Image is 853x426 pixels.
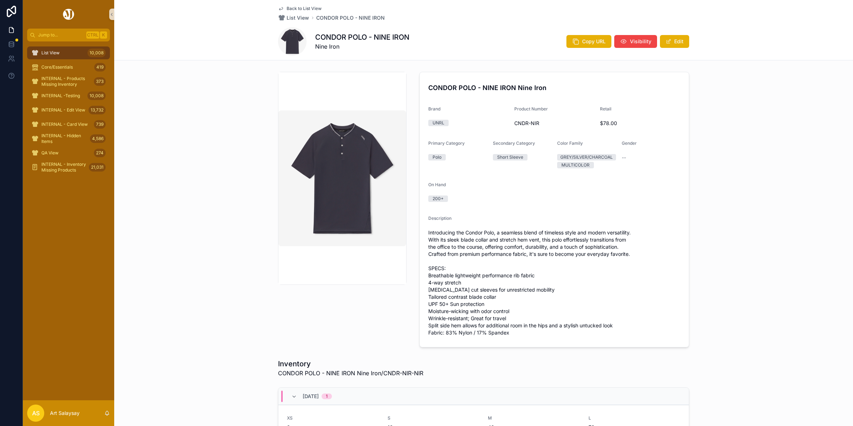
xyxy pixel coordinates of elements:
[278,369,423,377] span: CONDOR POLO - NINE IRON Nine Iron/CNDR-NIR-NIR
[41,93,80,99] span: INTERNAL -Testing
[27,61,110,74] a: Core/Essentials419
[630,38,651,45] span: Visibility
[278,110,406,246] img: CONDORPOLO-NINEIRON-SHOT1.webp
[27,132,110,145] a: INTERNAL - Hidden Items4,586
[622,140,637,146] span: Gender
[287,14,309,21] span: List View
[94,149,106,157] div: 274
[278,359,423,369] h1: Inventory
[560,154,613,160] div: GREY/SILVER/CHARCOAL
[41,162,86,173] span: INTERNAL - Inventory Missing Products
[23,41,114,183] div: scrollable content
[89,163,106,172] div: 21,031
[428,182,446,187] span: On Hand
[41,107,85,113] span: INTERNAL - Edit View
[27,147,110,159] a: QA View274
[428,140,465,146] span: Primary Category
[428,83,680,93] h4: CONDOR POLO - NINE IRON Nine Iron
[94,120,106,129] div: 739
[41,150,59,156] span: QA View
[428,229,680,336] span: Introducing the Condor Polo, a seamless blend of timeless style and modern versatility. With its ...
[27,118,110,131] a: INTERNAL - Card View739
[622,154,626,161] span: --
[566,35,611,48] button: Copy URL
[287,6,322,11] span: Back to List View
[27,89,110,102] a: INTERNAL -Testing10,008
[41,64,73,70] span: Core/Essentials
[303,393,319,400] span: [DATE]
[41,133,87,144] span: INTERNAL - Hidden Items
[428,106,440,112] span: Brand
[428,216,451,221] span: Description
[497,154,523,160] div: Short Sleeve
[90,134,106,143] div: 4,586
[41,122,88,127] span: INTERNAL - Card View
[561,162,590,168] div: MULTICOLOR
[589,415,681,421] span: L
[614,35,657,48] button: Visibility
[41,76,91,87] span: INTERNAL - Products Missing Inventory
[27,46,110,59] a: List View10,008
[287,415,379,421] span: XS
[278,14,309,21] a: List View
[582,38,606,45] span: Copy URL
[316,14,385,21] a: CONDOR POLO - NINE IRON
[278,6,322,11] a: Back to List View
[660,35,689,48] button: Edit
[94,77,106,86] div: 373
[326,393,328,399] div: 1
[514,106,548,112] span: Product Number
[315,42,409,51] span: Nine Iron
[27,75,110,88] a: INTERNAL - Products Missing Inventory373
[50,410,80,417] p: Art Salaysay
[38,32,84,38] span: Jump to...
[27,161,110,174] a: INTERNAL - Inventory Missing Products21,031
[433,195,444,202] div: 200+
[41,50,60,56] span: List View
[62,9,75,20] img: App logo
[101,32,106,38] span: K
[94,63,106,71] div: 419
[315,32,409,42] h1: CONDOR POLO - NINE IRON
[388,415,480,421] span: S
[27,29,110,41] button: Jump to...CtrlK
[87,49,106,57] div: 10,008
[87,91,106,100] div: 10,008
[514,120,595,127] span: CNDR-NIR
[600,106,611,112] span: Retail
[488,415,580,421] span: M
[27,104,110,117] a: INTERNAL - Edit View13,732
[557,140,583,146] span: Color Family
[32,409,40,417] span: AS
[86,31,99,39] span: Ctrl
[433,154,441,160] div: Polo
[433,120,444,126] div: UNRL
[493,140,535,146] span: Secondary Category
[600,120,680,127] span: $78.00
[89,106,106,114] div: 13,732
